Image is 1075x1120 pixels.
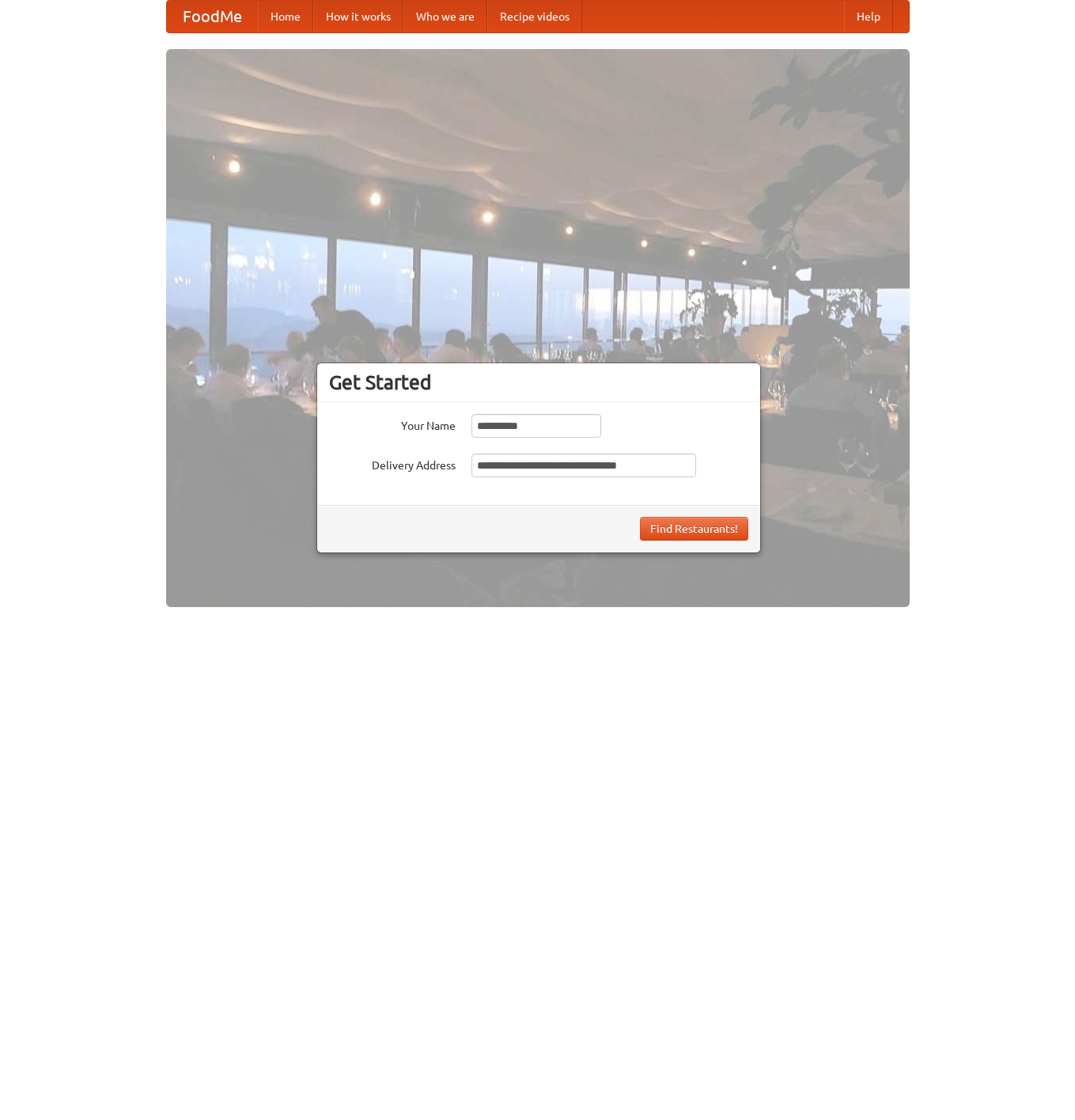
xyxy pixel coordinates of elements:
a: Who we are [403,1,487,32]
a: Help [844,1,893,32]
a: How it works [313,1,403,32]
h3: Get Started [329,370,748,394]
a: FoodMe [167,1,258,32]
button: Find Restaurants! [640,517,748,541]
label: Delivery Address [329,454,456,473]
label: Your Name [329,414,456,434]
a: Home [258,1,313,32]
a: Recipe videos [487,1,582,32]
